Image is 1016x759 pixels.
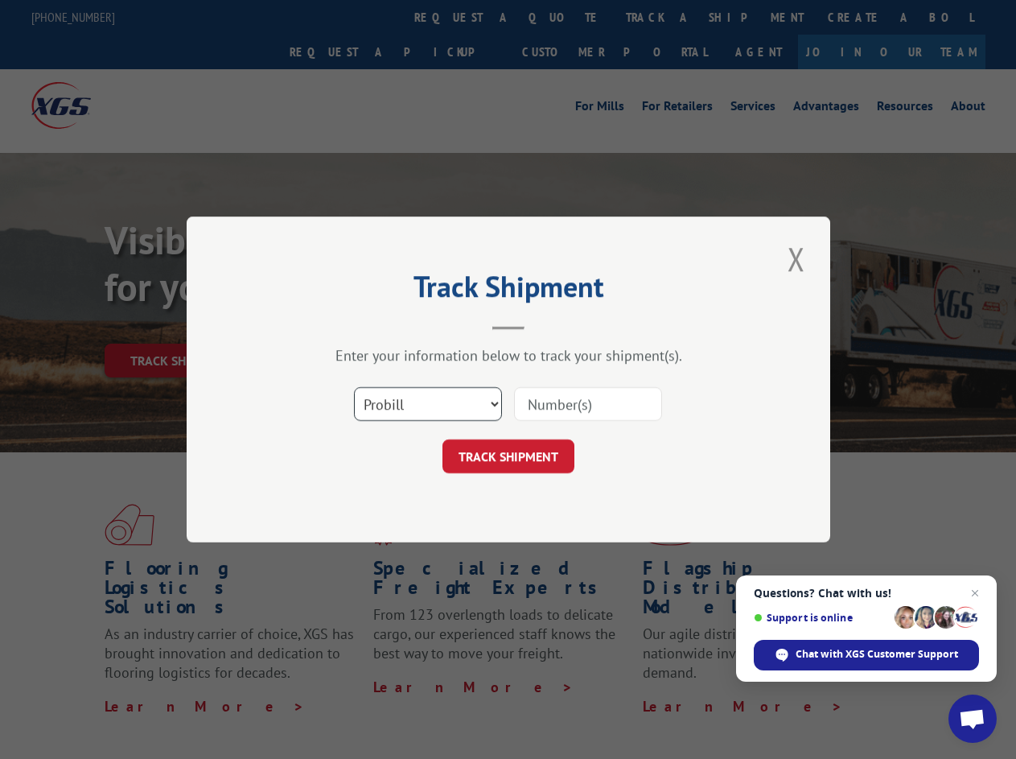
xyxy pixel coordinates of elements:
[267,275,750,306] h2: Track Shipment
[754,612,889,624] span: Support is online
[754,640,979,670] span: Chat with XGS Customer Support
[442,439,574,473] button: TRACK SHIPMENT
[783,237,810,281] button: Close modal
[754,587,979,600] span: Questions? Chat with us!
[267,346,750,365] div: Enter your information below to track your shipment(s).
[514,387,662,421] input: Number(s)
[796,647,958,662] span: Chat with XGS Customer Support
[948,695,997,743] a: Open chat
